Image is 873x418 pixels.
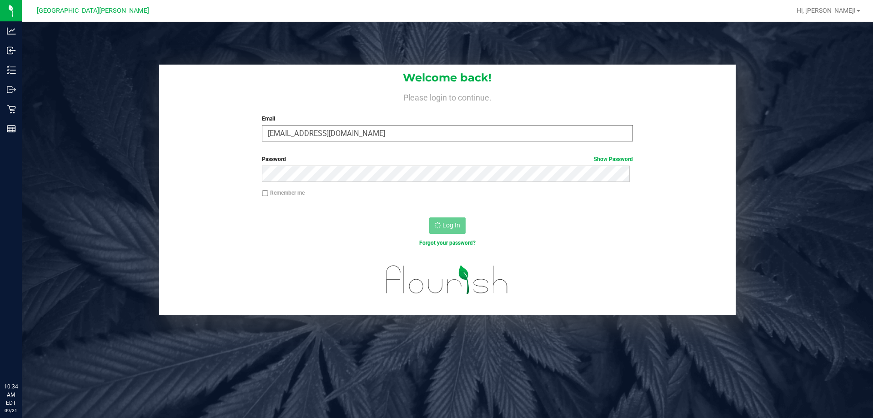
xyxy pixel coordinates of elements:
[4,383,18,407] p: 10:34 AM EDT
[159,91,736,102] h4: Please login to continue.
[797,7,856,14] span: Hi, [PERSON_NAME]!
[7,85,16,94] inline-svg: Outbound
[375,257,519,303] img: flourish_logo.svg
[262,189,305,197] label: Remember me
[7,124,16,133] inline-svg: Reports
[262,156,286,162] span: Password
[442,222,460,229] span: Log In
[4,407,18,414] p: 09/21
[7,26,16,35] inline-svg: Analytics
[594,156,633,162] a: Show Password
[7,65,16,75] inline-svg: Inventory
[37,7,149,15] span: [GEOGRAPHIC_DATA][PERSON_NAME]
[7,46,16,55] inline-svg: Inbound
[419,240,476,246] a: Forgot your password?
[159,72,736,84] h1: Welcome back!
[429,217,466,234] button: Log In
[7,105,16,114] inline-svg: Retail
[262,190,268,196] input: Remember me
[262,115,632,123] label: Email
